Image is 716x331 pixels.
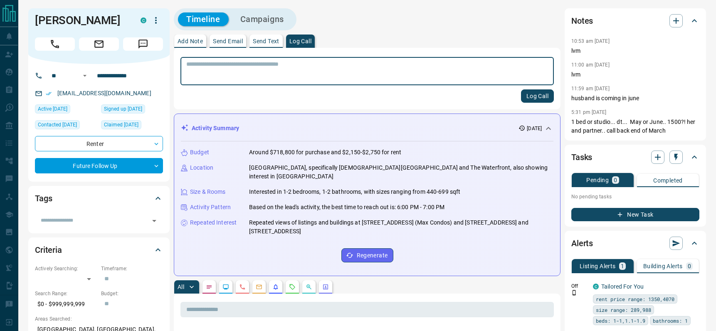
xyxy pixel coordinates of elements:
div: Wed Jan 11 2023 [101,104,163,116]
p: Send Email [213,38,243,44]
p: Size & Rooms [190,188,226,196]
div: condos.ca [141,17,146,23]
p: No pending tasks [571,190,699,203]
button: Log Call [521,89,554,103]
p: 1 [621,263,624,269]
p: 11:59 am [DATE] [571,86,610,91]
h2: Criteria [35,243,62,257]
div: Tags [35,188,163,208]
div: Activity Summary[DATE] [181,121,553,136]
svg: Agent Actions [322,284,329,290]
p: 1 bed or studio... dt... May or June.. 1500?! her and partner.. call back end of March [571,118,699,135]
p: Activity Summary [192,124,239,133]
p: Send Text [253,38,279,44]
button: Regenerate [341,248,393,262]
div: Tue Mar 05 2024 [101,120,163,132]
svg: Emails [256,284,262,290]
p: Actively Searching: [35,265,97,272]
svg: Email Verified [46,91,52,96]
p: Around $718,800 for purchase and $2,150-$2,750 for rent [249,148,401,157]
p: lvm [571,47,699,55]
p: $0 - $999,999,999 [35,297,97,311]
p: Budget: [101,290,163,297]
p: Repeated Interest [190,218,237,227]
svg: Lead Browsing Activity [222,284,229,290]
p: Repeated views of listings and buildings at [STREET_ADDRESS] (Max Condos) and [STREET_ADDRESS] an... [249,218,553,236]
svg: Notes [206,284,212,290]
a: Tailored For You [601,283,644,290]
button: Timeline [178,12,229,26]
p: Interested in 1-2 bedrooms, 1-2 bathrooms, with sizes ranging from 440-699 sqft [249,188,460,196]
p: Activity Pattern [190,203,231,212]
p: Search Range: [35,290,97,297]
span: Email [79,37,119,51]
p: lvm [571,70,699,79]
h1: [PERSON_NAME] [35,14,128,27]
p: Add Note [178,38,203,44]
div: Tasks [571,147,699,167]
p: 0 [614,177,617,183]
span: Claimed [DATE] [104,121,138,129]
p: Building Alerts [643,263,683,269]
svg: Opportunities [306,284,312,290]
p: All [178,284,184,290]
div: Notes [571,11,699,31]
span: rent price range: 1350,4070 [596,295,674,303]
button: Open [148,215,160,227]
div: Sun Aug 17 2025 [35,104,97,116]
span: Message [123,37,163,51]
h2: Notes [571,14,593,27]
button: New Task [571,208,699,221]
p: Completed [653,178,683,183]
p: Log Call [289,38,311,44]
button: Open [80,71,90,81]
span: Contacted [DATE] [38,121,77,129]
p: Off [571,282,588,290]
p: Based on the lead's activity, the best time to reach out is: 6:00 PM - 7:00 PM [249,203,444,212]
p: 11:00 am [DATE] [571,62,610,68]
p: [GEOGRAPHIC_DATA], specifically [DEMOGRAPHIC_DATA][GEOGRAPHIC_DATA] and The Waterfront, also show... [249,163,553,181]
svg: Calls [239,284,246,290]
svg: Push Notification Only [571,290,577,296]
div: Renter [35,136,163,151]
div: Alerts [571,233,699,253]
svg: Listing Alerts [272,284,279,290]
button: Campaigns [232,12,292,26]
span: Active [DATE] [38,105,67,113]
p: [DATE] [527,125,542,132]
div: Future Follow Up [35,158,163,173]
div: Criteria [35,240,163,260]
p: Location [190,163,213,172]
p: Pending [586,177,609,183]
h2: Alerts [571,237,593,250]
svg: Requests [289,284,296,290]
p: Listing Alerts [580,263,616,269]
h2: Tags [35,192,52,205]
p: 0 [688,263,691,269]
div: Mon Aug 18 2025 [35,120,97,132]
p: Timeframe: [101,265,163,272]
h2: Tasks [571,151,592,164]
span: Signed up [DATE] [104,105,142,113]
p: 10:53 am [DATE] [571,38,610,44]
div: condos.ca [593,284,599,289]
span: Call [35,37,75,51]
p: husband is coming in june [571,94,699,103]
a: [EMAIL_ADDRESS][DOMAIN_NAME] [57,90,151,96]
p: 5:31 pm [DATE] [571,109,607,115]
p: Budget [190,148,209,157]
p: Areas Searched: [35,315,163,323]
